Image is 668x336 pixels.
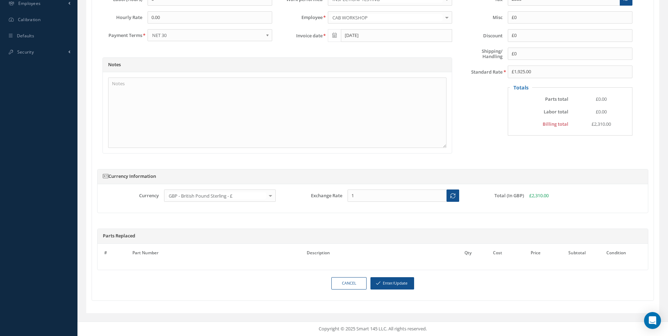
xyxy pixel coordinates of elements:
label: Parts total [503,97,568,102]
span: Security [17,49,34,55]
label: Discount [457,33,502,38]
div: Copyright © 2025 Smart 145 LLC. All rights reserved. [85,325,661,332]
span: Defaults [17,33,34,39]
th: Part Number [131,249,306,259]
label: Misc [457,15,502,20]
label: Total (In GBP) [463,193,524,198]
span: Employees [18,0,41,6]
th: Cost [492,249,529,259]
div: Labor total = Customer hourly rate * Labor(Hours) [505,108,636,116]
div: Open Intercom Messenger [644,312,661,329]
th: Subtotal [567,249,605,259]
h5: Parts Replaced [103,233,643,239]
legend: Totals [510,84,532,91]
span: £2,310.00 [529,192,549,199]
label: Standard Rate [457,69,502,75]
th: Qty [463,249,492,259]
span: £0.00 [596,108,607,115]
span: £0.00 [596,96,607,102]
label: Billing total [503,122,568,127]
div: Billing total = Labor total + Parts total + Invoice tax + Shipping/Handling + Outside Service + S... [505,121,636,128]
th: Condition [605,249,643,259]
div: Parts total = SUM of Parts subtotals [505,96,636,103]
h5: Currency Information [103,174,643,179]
th: Price [529,249,567,259]
label: Labor total [503,109,568,114]
label: Exchange Rate [281,193,342,198]
label: Currency [98,193,159,198]
label: Employee [277,15,323,20]
span: Calibration [18,17,40,23]
label: Shipping/ Handling [457,49,502,59]
a: Cancel [331,277,367,290]
button: Enter/Update [370,277,414,290]
span: GBP - British Pound Sterling - £ [167,192,266,199]
span: NET 30 [152,31,263,39]
span: CAB WORKSHOP [331,14,443,21]
th: # [103,249,131,259]
label: Payment Terms [97,33,142,38]
span: £2,310.00 [592,121,611,127]
h5: Notes [108,62,447,68]
label: Invoice date [277,33,323,38]
th: Description [305,249,463,259]
label: Hourly Rate [97,15,142,20]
